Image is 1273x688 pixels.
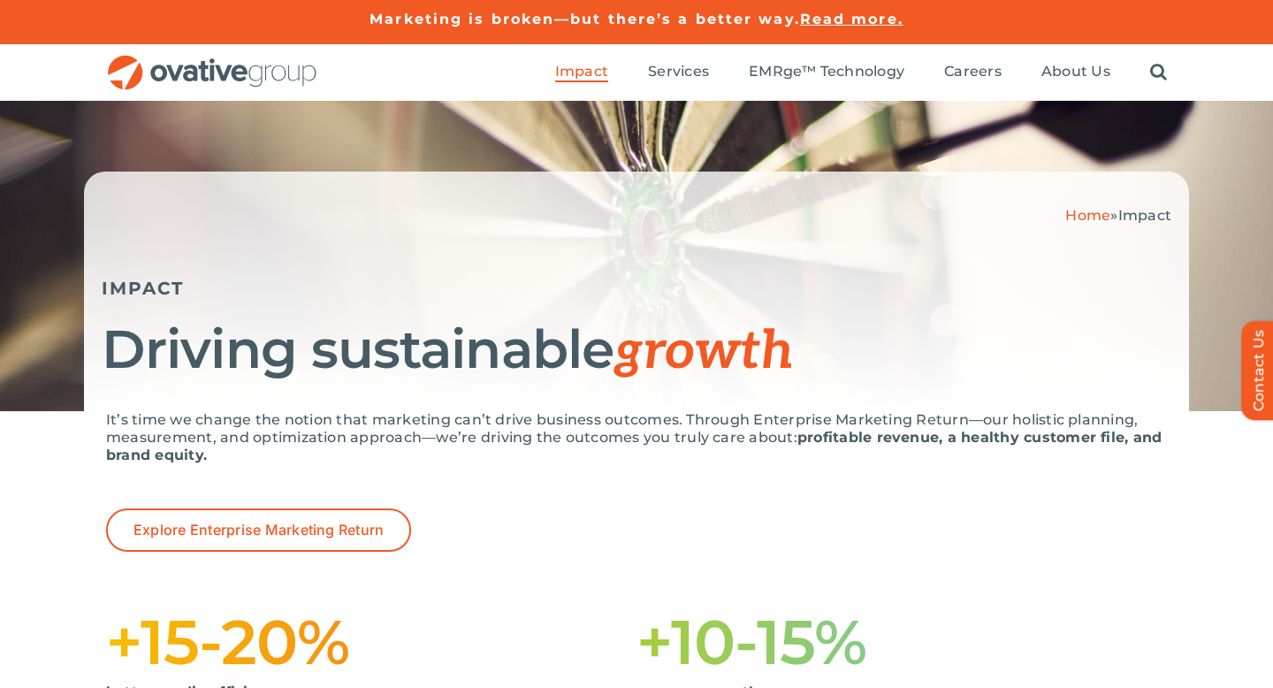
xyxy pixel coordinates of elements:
[749,63,904,80] span: EMRge™ Technology
[1118,207,1171,224] span: Impact
[555,63,608,80] span: Impact
[106,53,318,70] a: OG_Full_horizontal_RGB
[133,522,384,539] span: Explore Enterprise Marketing Return
[800,11,903,27] a: Read more.
[614,320,794,384] span: growth
[1150,63,1167,82] a: Search
[648,63,709,80] span: Services
[944,63,1002,80] span: Careers
[370,11,800,27] a: Marketing is broken—but there’s a better way.
[102,278,1171,299] h5: IMPACT
[106,411,1167,464] p: It’s time we change the notion that marketing can’t drive business outcomes. Through Enterprise M...
[1065,207,1110,224] a: Home
[1041,63,1110,82] a: About Us
[555,44,1167,101] nav: Menu
[636,614,1167,670] h1: +10-15%
[102,321,1171,380] h1: Driving sustainable
[648,63,709,82] a: Services
[1065,207,1171,224] span: »
[749,63,904,82] a: EMRge™ Technology
[106,508,411,552] a: Explore Enterprise Marketing Return
[1041,63,1110,80] span: About Us
[106,429,1162,463] strong: profitable revenue, a healthy customer file, and brand equity.
[944,63,1002,82] a: Careers
[555,63,608,82] a: Impact
[106,614,636,670] h1: +15-20%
